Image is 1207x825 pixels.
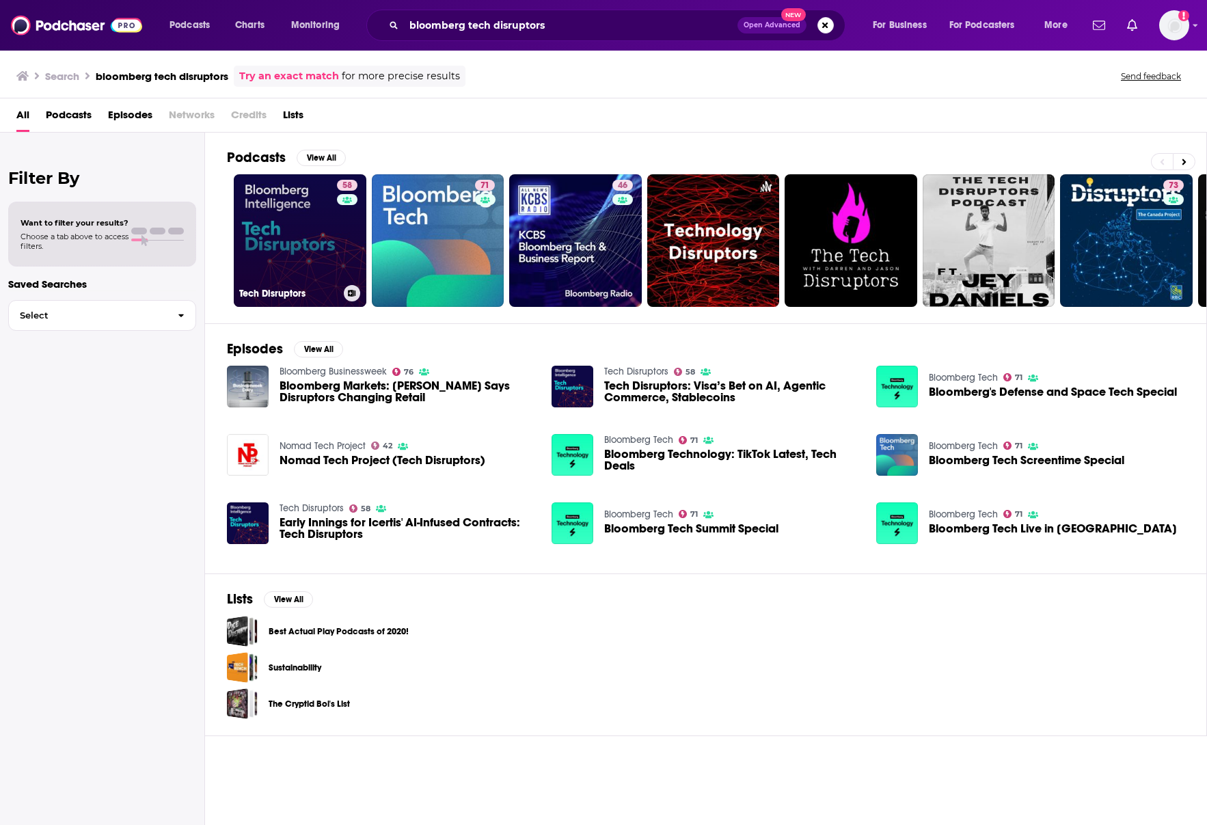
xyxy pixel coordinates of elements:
span: Logged in as TrevorC [1159,10,1189,40]
img: Bloomberg Markets: Manning Says Disruptors Changing Retail [227,366,269,407]
a: 42 [371,442,393,450]
span: Bloomberg's Defense and Space Tech Special [929,386,1177,398]
button: Show profile menu [1159,10,1189,40]
button: View All [297,150,346,166]
span: 71 [1015,375,1022,381]
span: 71 [1015,443,1022,449]
img: Bloomberg Tech Screentime Special [876,434,918,476]
span: Bloomberg Tech Summit Special [604,523,778,535]
a: Sustainability [269,660,321,675]
a: 76 [392,368,414,376]
img: Bloomberg Tech Summit Special [552,502,593,544]
a: 58 [337,180,357,191]
img: Bloomberg's Defense and Space Tech Special [876,366,918,407]
span: New [781,8,806,21]
a: 71 [679,510,699,518]
span: Podcasts [169,16,210,35]
a: Tech Disruptors [604,366,668,377]
a: Nomad Tech Project (Tech Disruptors) [280,455,485,466]
span: for more precise results [342,68,460,84]
span: Bloomberg Technology: TikTok Latest, Tech Deals [604,448,860,472]
a: Early Innings for Icertis' AI-Infused Contracts: Tech Disruptors [280,517,535,540]
span: Select [9,311,167,320]
button: Open AdvancedNew [737,17,806,33]
span: 58 [686,369,695,375]
button: open menu [160,14,228,36]
a: Bloomberg Tech Screentime Special [929,455,1124,466]
h2: Podcasts [227,149,286,166]
a: Best Actual Play Podcasts of 2020! [227,616,258,647]
a: Charts [226,14,273,36]
a: 71 [1003,442,1023,450]
img: Podchaser - Follow, Share and Rate Podcasts [11,12,142,38]
span: 76 [404,369,413,375]
button: open menu [863,14,944,36]
button: View All [294,341,343,357]
a: Nomad Tech Project [280,440,366,452]
span: Choose a tab above to access filters. [21,232,128,251]
a: 58Tech Disruptors [234,174,366,307]
a: Bloomberg Tech [929,372,998,383]
h2: Lists [227,591,253,608]
h3: Tech Disruptors [239,288,338,299]
a: 46 [612,180,633,191]
a: PodcastsView All [227,149,346,166]
a: 58 [674,368,696,376]
a: 71 [372,174,504,307]
a: Best Actual Play Podcasts of 2020! [269,624,409,639]
span: Bloomberg Tech Live in [GEOGRAPHIC_DATA] [929,523,1177,535]
svg: Add a profile image [1178,10,1189,21]
a: Bloomberg Tech Live in San Francisco [929,523,1177,535]
a: All [16,104,29,132]
a: Sustainability [227,652,258,683]
a: Bloomberg Tech Live in San Francisco [876,502,918,544]
span: Charts [235,16,265,35]
span: 71 [690,511,698,517]
a: 71 [1003,373,1023,381]
a: 46 [509,174,642,307]
span: Monitoring [291,16,340,35]
span: 58 [342,179,352,193]
span: Open Advanced [744,22,800,29]
img: User Profile [1159,10,1189,40]
a: The Cryptid Boi's List [227,688,258,719]
input: Search podcasts, credits, & more... [404,14,737,36]
span: 73 [1169,179,1178,193]
h2: Filter By [8,168,196,188]
button: Select [8,300,196,331]
span: For Business [873,16,927,35]
a: ListsView All [227,591,313,608]
a: Tech Disruptors: Visa’s Bet on AI, Agentic Commerce, Stablecoins [604,380,860,403]
a: The Cryptid Boi's List [269,696,350,712]
a: Episodes [108,104,152,132]
img: Bloomberg Technology: TikTok Latest, Tech Deals [552,434,593,476]
a: Lists [283,104,303,132]
a: 58 [349,504,371,513]
h2: Episodes [227,340,283,357]
p: Saved Searches [8,278,196,290]
a: Tech Disruptors [280,502,344,514]
a: 73 [1163,180,1184,191]
span: Networks [169,104,215,132]
img: Nomad Tech Project (Tech Disruptors) [227,434,269,476]
span: Want to filter your results? [21,218,128,228]
h3: Search [45,70,79,83]
a: Tech Disruptors: Visa’s Bet on AI, Agentic Commerce, Stablecoins [552,366,593,407]
h3: bloomberg tech disruptors [96,70,228,83]
span: 58 [361,506,370,512]
button: Send feedback [1117,70,1185,82]
a: Try an exact match [239,68,339,84]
